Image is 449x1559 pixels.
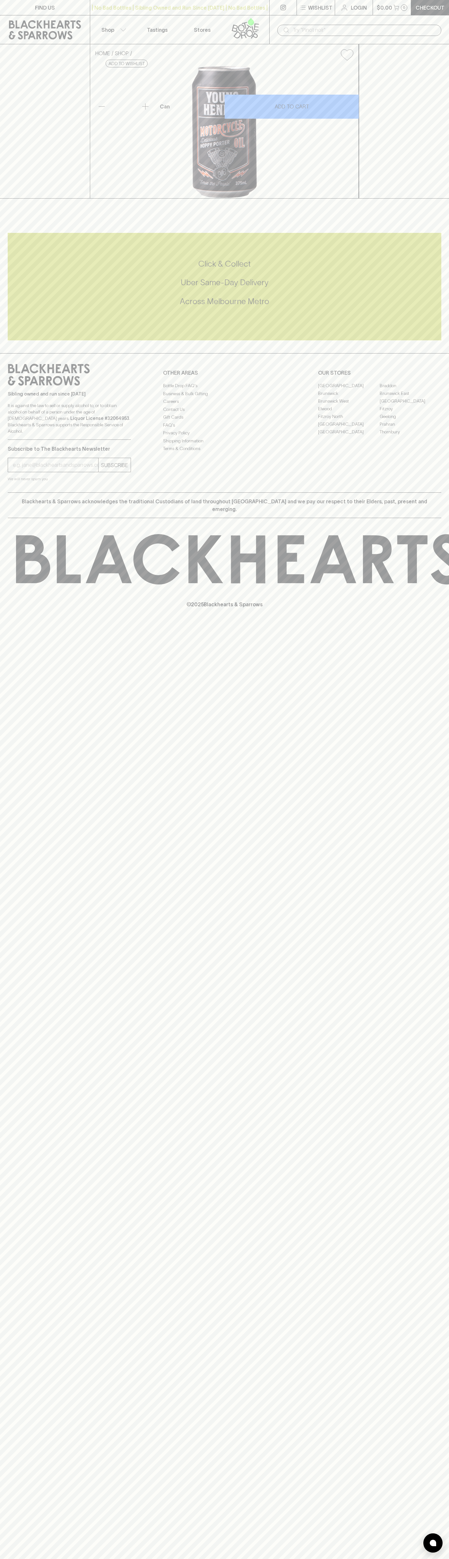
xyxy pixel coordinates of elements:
[318,413,380,420] a: Fitzroy North
[163,390,286,397] a: Business & Bulk Gifting
[380,413,441,420] a: Geelong
[163,369,286,377] p: OTHER AREAS
[308,4,332,12] p: Wishlist
[8,391,131,397] p: Sibling owned and run since [DATE]
[403,6,405,9] p: 0
[70,416,129,421] strong: Liquor License #32064953
[8,445,131,453] p: Subscribe to The Blackhearts Newsletter
[416,4,445,12] p: Checkout
[8,296,441,307] h5: Across Melbourne Metro
[8,277,441,288] h5: Uber Same-Day Delivery
[8,233,441,340] div: Call to action block
[318,389,380,397] a: Brunswick
[380,420,441,428] a: Prahran
[115,50,129,56] a: SHOP
[147,26,168,34] p: Tastings
[318,428,380,436] a: [GEOGRAPHIC_DATA]
[157,100,224,113] div: Can
[13,498,436,513] p: Blackhearts & Sparrows acknowledges the traditional Custodians of land throughout [GEOGRAPHIC_DAT...
[13,460,98,470] input: e.g. jane@blackheartsandsparrows.com.au
[95,50,110,56] a: HOME
[163,398,286,405] a: Careers
[338,47,356,63] button: Add to wishlist
[318,420,380,428] a: [GEOGRAPHIC_DATA]
[163,445,286,453] a: Terms & Conditions
[90,15,135,44] button: Shop
[380,428,441,436] a: Thornbury
[380,405,441,413] a: Fitzroy
[35,4,55,12] p: FIND US
[8,259,441,269] h5: Click & Collect
[380,389,441,397] a: Brunswick East
[380,397,441,405] a: [GEOGRAPHIC_DATA]
[180,15,225,44] a: Stores
[163,405,286,413] a: Contact Us
[8,476,131,482] p: We will never spam you
[163,413,286,421] a: Gift Cards
[293,25,436,35] input: Try "Pinot noir"
[8,402,131,434] p: It is against the law to sell or supply alcohol to, or to obtain alcohol on behalf of a person un...
[99,458,131,472] button: SUBSCRIBE
[163,421,286,429] a: FAQ's
[90,66,358,198] img: 52302.png
[275,103,309,110] p: ADD TO CART
[163,437,286,445] a: Shipping Information
[163,382,286,390] a: Bottle Drop FAQ's
[106,60,148,67] button: Add to wishlist
[101,26,114,34] p: Shop
[163,429,286,437] a: Privacy Policy
[318,397,380,405] a: Brunswick West
[380,382,441,389] a: Braddon
[194,26,211,34] p: Stores
[318,382,380,389] a: [GEOGRAPHIC_DATA]
[160,103,170,110] p: Can
[377,4,392,12] p: $0.00
[318,405,380,413] a: Elwood
[351,4,367,12] p: Login
[430,1540,436,1546] img: bubble-icon
[135,15,180,44] a: Tastings
[101,461,128,469] p: SUBSCRIBE
[225,95,359,119] button: ADD TO CART
[318,369,441,377] p: OUR STORES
